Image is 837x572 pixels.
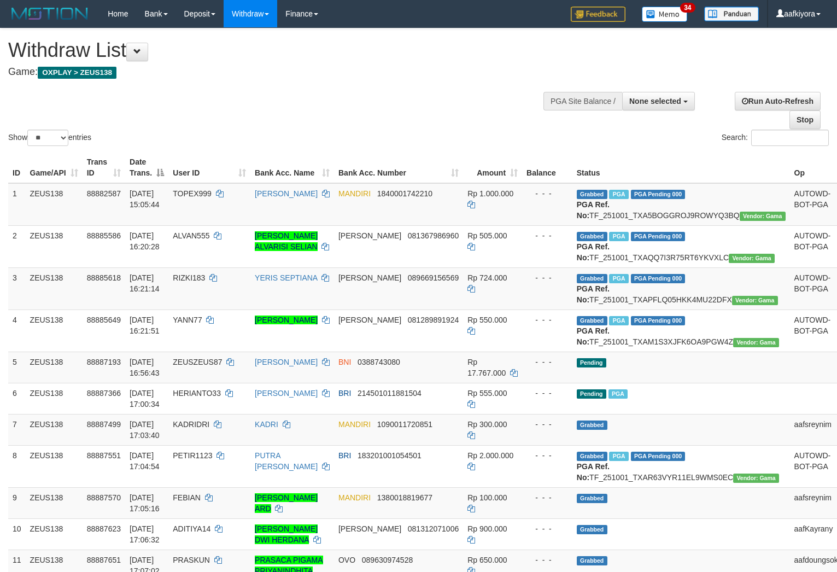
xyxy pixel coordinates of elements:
span: TOPEX999 [173,189,212,198]
span: OXPLAY > ZEUS138 [38,67,116,79]
th: Game/API: activate to sort column ascending [26,152,83,183]
label: Search: [722,130,829,146]
td: ZEUS138 [26,267,83,310]
td: ZEUS138 [26,383,83,414]
span: Copy 081367986960 to clipboard [408,231,459,240]
th: ID [8,152,26,183]
td: ZEUS138 [26,183,83,226]
span: BRI [338,451,351,460]
b: PGA Ref. No: [577,462,610,482]
span: Rp 1.000.000 [467,189,513,198]
img: panduan.png [704,7,759,21]
label: Show entries [8,130,91,146]
th: Bank Acc. Number: activate to sort column ascending [334,152,463,183]
span: [DATE] 16:56:43 [130,358,160,377]
span: [DATE] 15:05:44 [130,189,160,209]
td: TF_251001_TXAM1S3XJFK6OA9PGW4Z [572,310,790,352]
a: [PERSON_NAME] ARD [255,493,318,513]
span: 88887623 [87,524,121,533]
span: Copy 081289891924 to clipboard [408,316,459,324]
span: 34 [680,3,695,13]
span: Marked by aafanarl [609,274,628,283]
th: User ID: activate to sort column ascending [168,152,250,183]
span: Marked by aafanarl [609,316,628,325]
a: [PERSON_NAME] [255,389,318,398]
a: [PERSON_NAME] [255,358,318,366]
span: Vendor URL: https://trx31.1velocity.biz [733,474,779,483]
span: Vendor URL: https://trx31.1velocity.biz [740,212,786,221]
span: Grabbed [577,316,607,325]
a: YERIS SEPTIANA [255,273,317,282]
span: Rp 100.000 [467,493,507,502]
span: Rp 2.000.000 [467,451,513,460]
span: Rp 724.000 [467,273,507,282]
span: [PERSON_NAME] [338,231,401,240]
span: Vendor URL: https://trx31.1velocity.biz [729,254,775,263]
span: Vendor URL: https://trx31.1velocity.biz [733,338,779,347]
div: - - - [526,388,568,399]
span: Copy 089630974528 to clipboard [362,556,413,564]
b: PGA Ref. No: [577,242,610,262]
span: FEBIAN [173,493,201,502]
span: [DATE] 17:03:40 [130,420,160,440]
span: PGA Pending [631,232,686,241]
td: 4 [8,310,26,352]
img: Button%20Memo.svg [642,7,688,22]
th: Amount: activate to sort column ascending [463,152,522,183]
span: Rp 17.767.000 [467,358,506,377]
span: PRASKUN [173,556,210,564]
span: 88887651 [87,556,121,564]
div: - - - [526,230,568,241]
span: Rp 505.000 [467,231,507,240]
span: PETIR1123 [173,451,212,460]
span: ADITIYA14 [173,524,210,533]
a: [PERSON_NAME] DWI HERDANA [255,524,318,544]
span: ZEUSZEUS87 [173,358,222,366]
td: TF_251001_TXA5BOGGROJ9ROWYQ3BQ [572,183,790,226]
span: Grabbed [577,452,607,461]
span: ALVAN555 [173,231,209,240]
span: Grabbed [577,525,607,534]
span: Pending [577,389,606,399]
span: 88882587 [87,189,121,198]
a: [PERSON_NAME] [255,189,318,198]
span: RIZKI183 [173,273,205,282]
div: - - - [526,357,568,367]
div: - - - [526,188,568,199]
span: Copy 0388743080 to clipboard [358,358,400,366]
img: MOTION_logo.png [8,5,91,22]
td: ZEUS138 [26,310,83,352]
td: 5 [8,352,26,383]
h4: Game: [8,67,547,78]
td: ZEUS138 [26,414,83,445]
button: None selected [622,92,695,110]
span: 88887570 [87,493,121,502]
span: [DATE] 17:00:34 [130,389,160,408]
span: Grabbed [577,494,607,503]
span: YANN77 [173,316,202,324]
td: ZEUS138 [26,445,83,487]
span: Copy 1380018819677 to clipboard [377,493,432,502]
span: Copy 183201001054501 to clipboard [358,451,422,460]
div: - - - [526,272,568,283]
td: 10 [8,518,26,550]
span: 88885586 [87,231,121,240]
span: Pending [577,358,606,367]
span: Rp 650.000 [467,556,507,564]
span: 88887366 [87,389,121,398]
span: Marked by aafanarl [608,389,628,399]
a: KADRI [255,420,278,429]
td: ZEUS138 [26,352,83,383]
span: Marked by aafanarl [609,452,628,461]
span: PGA Pending [631,190,686,199]
span: MANDIRI [338,420,371,429]
h1: Withdraw List [8,39,547,61]
td: 7 [8,414,26,445]
span: 88885649 [87,316,121,324]
span: KADRIDRI [173,420,209,429]
span: PGA Pending [631,452,686,461]
a: Run Auto-Refresh [735,92,821,110]
a: [PERSON_NAME] [255,316,318,324]
td: ZEUS138 [26,225,83,267]
td: ZEUS138 [26,487,83,518]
